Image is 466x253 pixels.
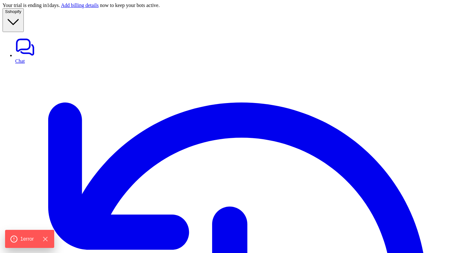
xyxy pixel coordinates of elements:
a: Add billing details [61,3,99,8]
span: S [5,9,8,14]
button: Sshopify [3,8,24,32]
span: shopify [8,9,21,14]
a: Chat [15,37,463,64]
div: Your trial is ending in 1 days. now to keep your bots active. [3,3,463,8]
